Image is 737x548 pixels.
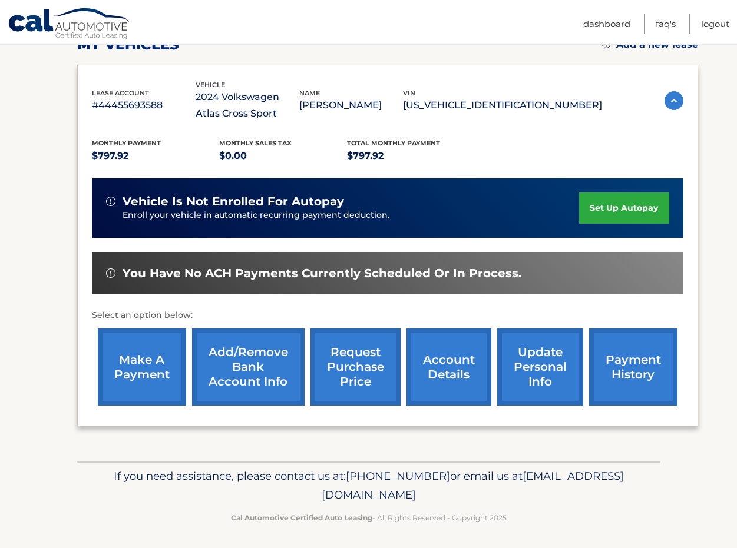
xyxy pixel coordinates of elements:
p: - All Rights Reserved - Copyright 2025 [85,512,653,524]
a: payment history [589,328,677,406]
span: Total Monthly Payment [347,139,440,147]
a: Add/Remove bank account info [192,328,305,406]
p: #44455693588 [92,97,196,114]
span: You have no ACH payments currently scheduled or in process. [123,266,521,281]
img: alert-white.svg [106,197,115,206]
a: request purchase price [310,328,401,406]
p: $797.92 [347,148,475,164]
span: name [299,89,320,97]
span: Monthly Payment [92,139,161,147]
a: set up autopay [579,192,669,224]
p: If you need assistance, please contact us at: or email us at [85,467,653,504]
a: Logout [701,14,729,34]
a: make a payment [98,328,186,406]
a: Dashboard [583,14,630,34]
a: FAQ's [656,14,676,34]
a: Cal Automotive [8,8,131,42]
p: 2024 Volkswagen Atlas Cross Sport [196,89,299,122]
span: vehicle [196,81,225,89]
span: Monthly sales Tax [219,139,292,147]
p: $0.00 [219,148,347,164]
a: account details [406,328,491,406]
p: Select an option below: [92,308,683,323]
img: accordion-active.svg [665,91,683,110]
span: [PHONE_NUMBER] [346,469,450,483]
p: Enroll your vehicle in automatic recurring payment deduction. [123,209,580,222]
img: alert-white.svg [106,268,115,278]
span: [EMAIL_ADDRESS][DOMAIN_NAME] [322,469,624,501]
span: vin [403,89,415,97]
p: [US_VEHICLE_IDENTIFICATION_NUMBER] [403,97,602,114]
strong: Cal Automotive Certified Auto Leasing [231,513,372,522]
p: [PERSON_NAME] [299,97,403,114]
span: vehicle is not enrolled for autopay [123,194,344,209]
p: $797.92 [92,148,220,164]
a: update personal info [497,328,583,406]
span: lease account [92,89,149,97]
